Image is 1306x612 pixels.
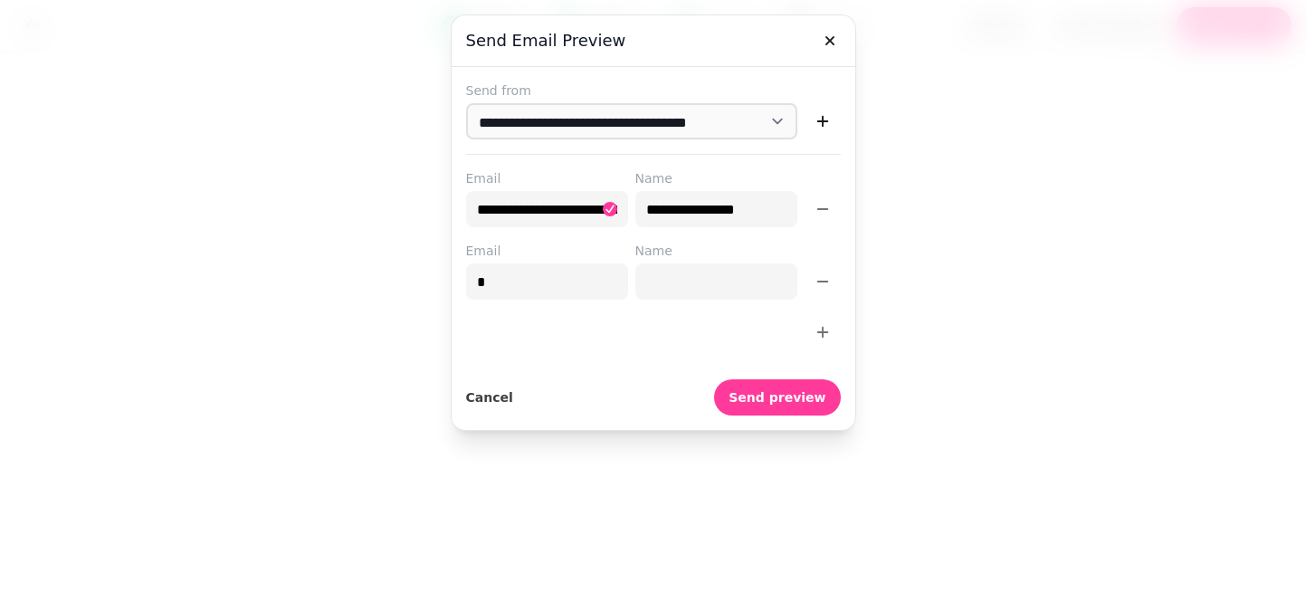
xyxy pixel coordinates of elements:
label: Name [635,169,797,187]
button: Cancel [466,379,513,416]
span: Cancel [466,391,513,404]
label: Email [466,169,628,187]
label: Email [466,242,628,260]
h3: Send email preview [466,30,841,52]
label: Name [635,242,797,260]
span: Send preview [729,391,825,404]
label: Send from [466,81,841,100]
button: Send preview [714,379,840,416]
